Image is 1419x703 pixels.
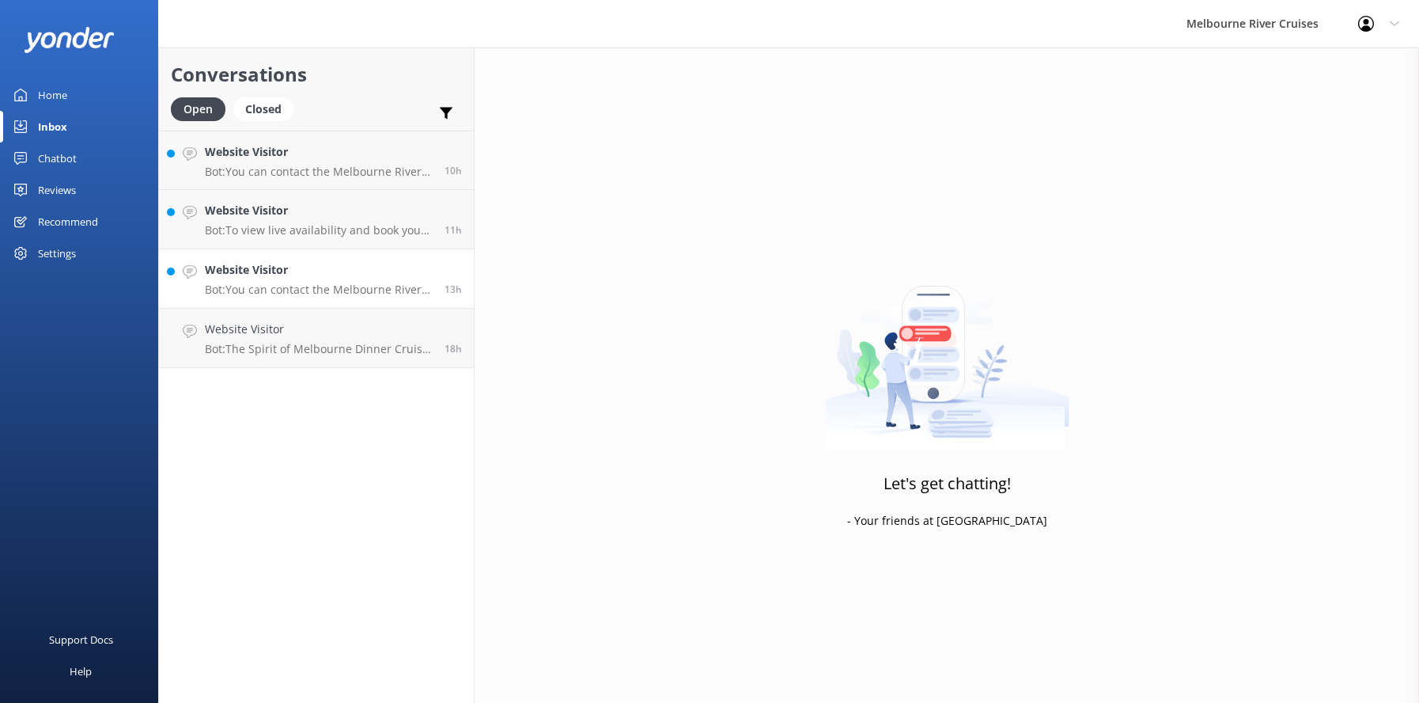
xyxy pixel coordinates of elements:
h4: Website Visitor [205,202,433,219]
div: Recommend [38,206,98,237]
a: Closed [233,100,301,117]
a: Website VisitorBot:You can contact the Melbourne River Cruises team by emailing [EMAIL_ADDRESS][D... [159,131,474,190]
h3: Let's get chatting! [884,471,1011,496]
h4: Website Visitor [205,261,433,279]
p: Bot: The Spirit of Melbourne Dinner Cruise check-in closes at 7:30pm sharp, and late arrivals can... [205,342,433,356]
a: Website VisitorBot:To view live availability and book your Melbourne River Cruise experience, cli... [159,190,474,249]
h4: Website Visitor [205,143,433,161]
div: Reviews [38,174,76,206]
h2: Conversations [171,59,462,89]
div: Open [171,97,225,121]
div: Help [70,655,92,687]
p: - Your friends at [GEOGRAPHIC_DATA] [847,512,1047,530]
span: Aug 25 2025 09:36pm (UTC +10:00) Australia/Sydney [445,223,462,237]
a: Website VisitorBot:You can contact the Melbourne River Cruises team by emailing [EMAIL_ADDRESS][D... [159,249,474,309]
div: Closed [233,97,293,121]
p: Bot: You can contact the Melbourne River Cruises team by emailing [EMAIL_ADDRESS][DOMAIN_NAME]. V... [205,165,433,179]
div: Inbox [38,111,67,142]
h4: Website Visitor [205,321,433,338]
div: Home [38,79,67,111]
p: Bot: You can contact the Melbourne River Cruises team by emailing [EMAIL_ADDRESS][DOMAIN_NAME]. F... [205,283,433,297]
p: Bot: To view live availability and book your Melbourne River Cruise experience, click [URL][DOMAI... [205,223,433,237]
div: Support Docs [49,624,113,655]
span: Aug 25 2025 07:34pm (UTC +10:00) Australia/Sydney [445,283,462,296]
div: Settings [38,237,76,269]
span: Aug 25 2025 10:28pm (UTC +10:00) Australia/Sydney [445,164,462,177]
div: Chatbot [38,142,77,174]
img: yonder-white-logo.png [24,27,115,53]
a: Open [171,100,233,117]
a: Website VisitorBot:The Spirit of Melbourne Dinner Cruise check-in closes at 7:30pm sharp, and lat... [159,309,474,368]
img: artwork of a man stealing a conversation from at giant smartphone [825,253,1069,450]
span: Aug 25 2025 03:21pm (UTC +10:00) Australia/Sydney [445,342,462,355]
